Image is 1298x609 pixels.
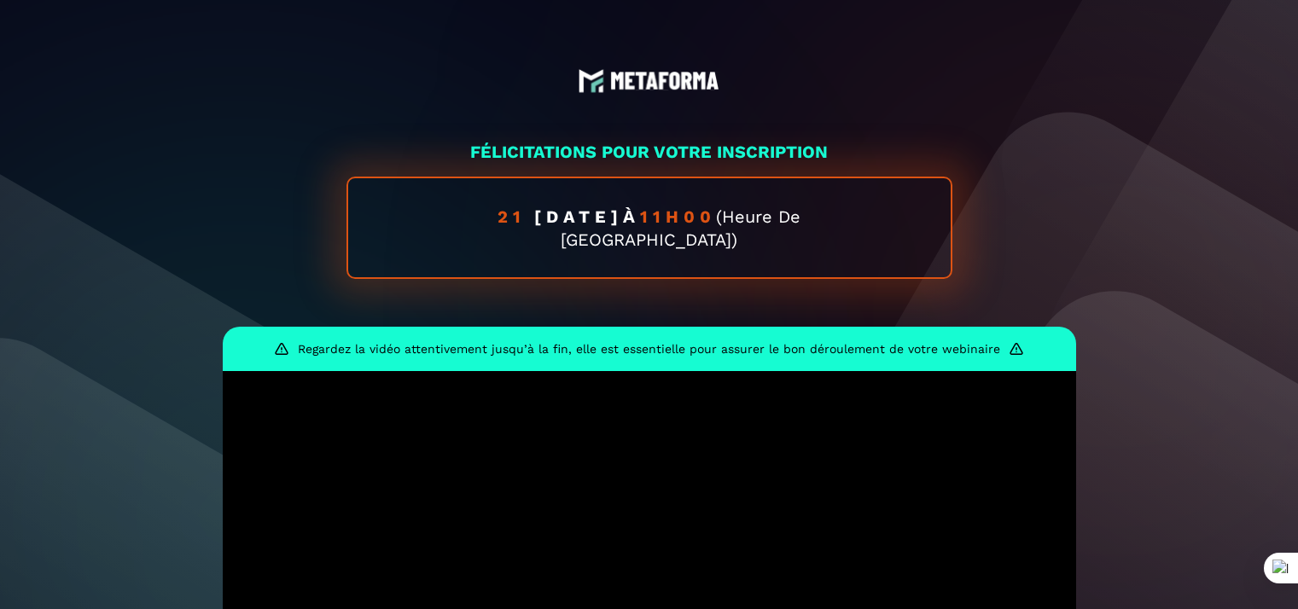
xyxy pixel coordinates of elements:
[1009,341,1024,357] img: warning
[640,206,716,227] span: 11h00
[534,206,623,227] span: [DATE]
[579,68,719,94] img: logo
[298,342,1000,356] p: Regardez la vidéo attentivement jusqu’à la fin, elle est essentielle pour assurer le bon déroulem...
[274,341,289,357] img: warning
[346,177,952,279] div: à
[223,140,1076,164] p: FÉLICITATIONS POUR VOTRE INSCRIPTION
[498,206,534,227] span: 21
